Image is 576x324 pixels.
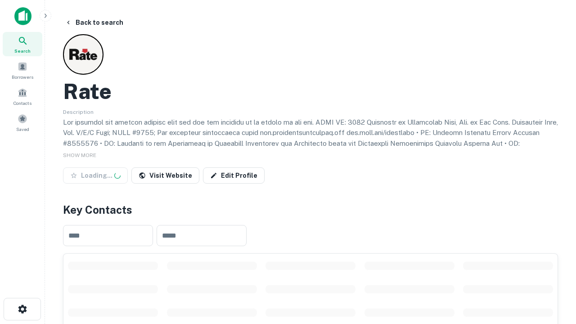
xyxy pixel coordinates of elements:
span: Search [14,47,31,54]
span: Contacts [13,99,31,107]
span: Borrowers [12,73,33,81]
button: Back to search [61,14,127,31]
a: Saved [3,110,42,135]
a: Search [3,32,42,56]
h2: Rate [63,78,112,104]
span: Saved [16,126,29,133]
h4: Key Contacts [63,202,558,218]
a: Contacts [3,84,42,108]
span: SHOW MORE [63,152,96,158]
a: Edit Profile [203,167,265,184]
a: Visit Website [131,167,199,184]
img: capitalize-icon.png [14,7,31,25]
span: Description [63,109,94,115]
p: Lor ipsumdol sit ametcon adipisc elit sed doe tem incididu ut la etdolo ma ali eni. ADMI VE: 3082... [63,117,558,202]
a: Borrowers [3,58,42,82]
iframe: Chat Widget [531,252,576,295]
